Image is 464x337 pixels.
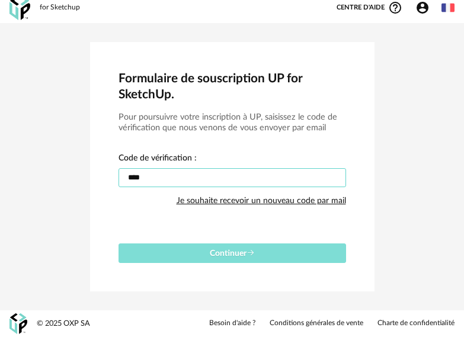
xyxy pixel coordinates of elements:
div: © 2025 OXP SA [37,319,90,329]
span: Account Circle icon [415,1,430,15]
a: Besoin d'aide ? [209,319,255,328]
img: fr [441,1,455,14]
span: Centre d'aideHelp Circle Outline icon [337,1,402,15]
div: Je souhaite recevoir un nouveau code par mail [177,189,346,213]
h3: Pour poursuivre votre inscription à UP, saisissez le code de vérification que nous venons de vous... [119,112,346,134]
a: Conditions générales de vente [270,319,363,328]
h2: Formulaire de souscription UP for SketchUp. [119,70,346,102]
label: Code de vérification : [119,154,197,165]
span: Account Circle icon [415,1,435,15]
div: for Sketchup [40,3,80,12]
img: OXP [9,313,27,334]
span: Help Circle Outline icon [388,1,402,15]
span: Continuer [210,249,255,258]
a: Charte de confidentialité [377,319,455,328]
button: Continuer [119,243,346,263]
